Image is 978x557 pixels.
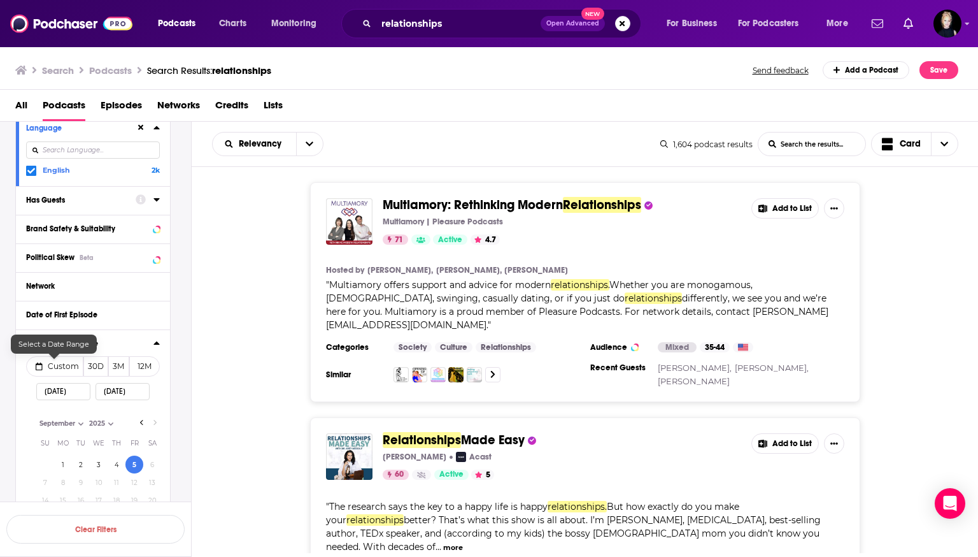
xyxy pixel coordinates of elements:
[26,249,160,265] button: Political SkewBeta
[434,470,469,480] a: Active
[625,293,682,304] span: relationships
[700,342,730,352] div: 35-44
[919,61,958,79] button: Save
[215,95,248,121] span: Credits
[383,433,525,447] a: RelationshipsMade Easy
[157,95,200,121] span: Networks
[935,488,965,519] div: Open Intercom Messenger
[219,15,246,33] span: Charts
[430,367,446,382] img: Normalizing Non-Monogamy - Interviews in Polyamory and Swinging
[36,474,54,491] button: 7
[326,293,828,331] span: differently, we see you and we’re here for you. Multiamory is a proud member of Pleasure Podcasts...
[504,265,568,275] a: [PERSON_NAME]
[471,235,500,245] button: 4.7
[660,140,753,149] div: 1,604 podcast results
[43,95,85,121] a: Podcasts
[353,9,653,38] div: Search podcasts, credits, & more...
[439,468,464,481] span: Active
[658,342,697,352] div: Mixed
[751,198,819,219] button: Add to List
[730,13,818,34] button: open menu
[581,8,604,20] span: New
[147,64,271,76] a: Search Results:relationships
[296,133,323,156] button: open menu
[590,363,648,373] h3: Recent Guests
[871,132,959,156] button: Choose View
[26,282,152,291] div: Network
[108,456,125,474] button: 4
[933,10,961,38] button: Show profile menu
[448,367,464,382] img: Polyamory Uncensored
[346,514,404,526] span: relationships
[36,491,54,509] button: 14
[393,367,409,382] img: Polyamory Weekly
[125,430,143,456] th: Friday
[326,433,372,480] img: Relationships Made Easy
[658,376,730,386] a: [PERSON_NAME]
[436,541,441,553] span: ...
[551,279,609,291] span: relationships.
[136,416,148,429] button: Go to previous month
[824,198,844,219] button: Show More Button
[148,416,161,429] button: Go to next month
[80,254,94,262] div: Beta
[383,452,446,462] p: [PERSON_NAME]
[147,64,271,76] div: Search Results:
[262,13,333,34] button: open menu
[143,474,161,491] button: 13
[90,456,108,474] button: 3
[326,279,828,331] span: " "
[823,61,910,79] a: Add a Podcast
[751,433,819,454] button: Add to List
[658,13,733,34] button: open menu
[326,265,364,275] h4: Hosted by
[10,11,132,36] img: Podchaser - Follow, Share and Rate Podcasts
[264,95,283,121] a: Lists
[818,13,864,34] button: open menu
[26,278,160,294] button: Network
[658,363,732,373] a: [PERSON_NAME],
[383,198,641,212] a: Multiamory: Rethinking ModernRelationships
[90,491,108,509] button: 17
[96,383,150,400] input: End Date
[469,452,492,462] p: Acast
[326,501,821,553] span: "
[26,253,74,262] span: Political Skew
[129,356,160,377] button: 12M
[563,197,641,213] span: Relationships
[933,10,961,38] img: User Profile
[376,13,541,34] input: Search podcasts, credits, & more...
[461,432,525,448] span: Made Easy
[101,95,142,121] a: Episodes
[72,430,90,456] th: Tuesday
[541,16,605,31] button: Open AdvancedNew
[108,491,125,509] button: 18
[125,491,143,509] button: 19
[72,456,90,474] button: 2
[326,198,372,245] img: Multiamory: Rethinking Modern Relationships
[826,15,848,33] span: More
[824,433,844,454] button: Show More Button
[667,15,717,33] span: For Business
[125,474,143,491] button: 12
[326,342,383,352] h3: Categories
[152,166,160,175] span: 2k
[15,95,27,121] a: All
[89,64,132,76] h3: Podcasts
[467,367,482,382] img: Making Polyamory Work
[143,456,161,474] button: 6
[326,370,383,380] h3: Similar
[367,265,433,275] a: [PERSON_NAME],
[239,140,286,148] span: Relevancy
[26,221,160,236] button: Brand Safety & Suitability
[395,468,404,481] span: 60
[143,491,161,509] button: 20
[83,356,108,377] button: 30D
[326,514,821,553] span: better? That’s what this show is all about. I’m [PERSON_NAME], [MEDICAL_DATA], best-selling autho...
